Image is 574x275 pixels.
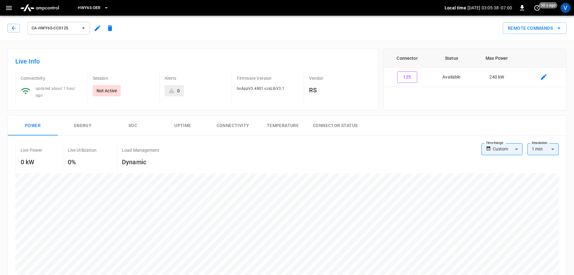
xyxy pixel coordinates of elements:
[32,25,78,32] span: ca-hwy65-ccs125
[237,75,299,81] p: Firmware Version
[18,2,62,14] img: ampcontrol.io logo
[445,5,466,11] p: Local time
[75,2,111,14] button: HWY65-DER
[467,5,512,11] p: [DATE] 03:05:38 -07:00
[78,4,100,12] span: HWY65-DER
[93,75,155,81] p: Session
[486,140,503,145] label: Time Range
[532,140,547,145] label: Resolution
[472,49,521,68] th: Max Power
[384,49,566,87] table: connector table
[97,88,117,94] p: Not Active
[27,22,90,34] button: ca-hwy65-ccs125
[177,88,180,94] div: 0
[503,23,567,34] button: Remote Commands
[122,147,159,153] p: Load Management
[68,157,97,167] h6: 0%
[8,116,58,136] button: Power
[431,49,472,68] th: Status
[258,116,308,136] button: Temperature
[309,75,371,81] p: Vendor
[308,116,362,136] button: Connector Status
[36,86,75,98] span: updated about 1 hour ago
[539,2,557,8] span: 50 s ago
[309,85,371,95] h6: RS
[493,143,522,155] div: Custom
[68,147,97,153] p: Live Utilization
[165,75,227,81] p: Alerts
[15,56,371,66] h6: Live Info
[21,75,82,81] p: Connectivity
[431,68,472,87] td: Available
[503,23,567,34] div: remote commands options
[237,86,284,91] span: hxAppV3.4801-ccsLibV3.1
[21,147,42,153] p: Live Power
[122,157,159,167] h6: Dynamic
[527,143,559,155] div: 1 min
[397,71,417,83] button: 125
[472,68,521,87] td: 240 kW
[208,116,258,136] button: Connectivity
[108,116,158,136] button: SOC
[532,3,542,13] button: set refresh interval
[58,116,108,136] button: Energy
[21,157,42,167] h6: 0 kW
[561,3,571,13] div: profile-icon
[384,49,430,68] th: Connector
[158,116,208,136] button: Uptime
